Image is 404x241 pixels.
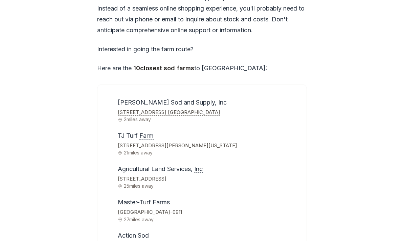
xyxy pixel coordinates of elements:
span: 25 miles away [118,183,298,188]
span: Agricultural Land Services, [118,165,203,173]
span: 27 miles away [118,217,298,222]
p: Interested in going the farm route? [97,44,307,55]
span: [PERSON_NAME] Sod and Supply, Inc [118,99,227,106]
span: [GEOGRAPHIC_DATA]-0911 [118,208,298,217]
span: Master-Turf Farms [118,199,170,206]
strong: 10 closest sod farms [133,64,194,72]
span: TJ Turf [118,132,154,140]
span: Action [118,232,149,239]
span: 21 miles away [118,150,298,155]
span: 2 miles away [118,117,298,122]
